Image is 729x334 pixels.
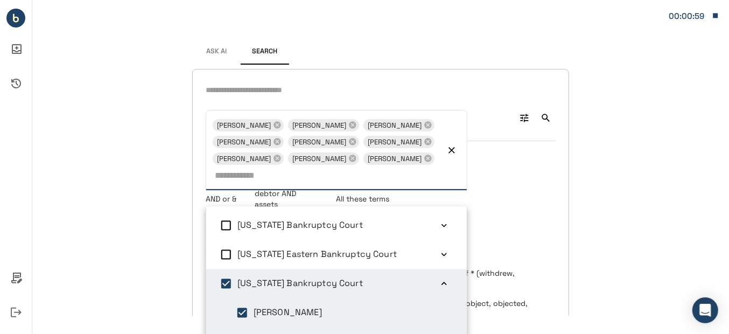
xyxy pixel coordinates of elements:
[363,152,426,165] span: [PERSON_NAME]
[288,152,359,165] div: [PERSON_NAME]
[237,278,363,289] span: [US_STATE] Bankruptcy Court
[213,152,275,165] span: [PERSON_NAME]
[288,119,351,131] span: [PERSON_NAME]
[288,136,351,148] span: [PERSON_NAME]
[363,136,434,148] div: [PERSON_NAME]
[237,249,397,260] span: [US_STATE] Eastern Bankruptcy Court
[246,184,327,214] td: debtor AND assets
[288,136,359,148] div: [PERSON_NAME]
[663,4,725,27] button: Matter: 080529-1026
[213,136,284,148] div: [PERSON_NAME]
[692,297,718,323] div: Open Intercom Messenger
[288,119,359,131] div: [PERSON_NAME]
[254,307,322,318] span: Andrew B Altenburg Jr
[536,108,556,128] button: Search
[444,143,459,158] button: Clear
[206,47,227,56] span: Ask AI
[213,152,284,165] div: [PERSON_NAME]
[288,152,351,165] span: [PERSON_NAME]
[363,119,426,131] span: [PERSON_NAME]
[515,108,534,128] button: Advanced Search
[213,119,275,131] span: [PERSON_NAME]
[363,152,434,165] div: [PERSON_NAME]
[363,136,426,148] span: [PERSON_NAME]
[363,119,434,131] div: [PERSON_NAME]
[669,9,706,23] div: Matter: 080529-1026
[213,136,275,148] span: [PERSON_NAME]
[213,119,284,131] div: [PERSON_NAME]
[327,184,556,214] td: All these terms
[237,220,363,231] span: [US_STATE] Bankruptcy Court
[206,184,246,214] td: AND or &
[241,39,289,65] button: Search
